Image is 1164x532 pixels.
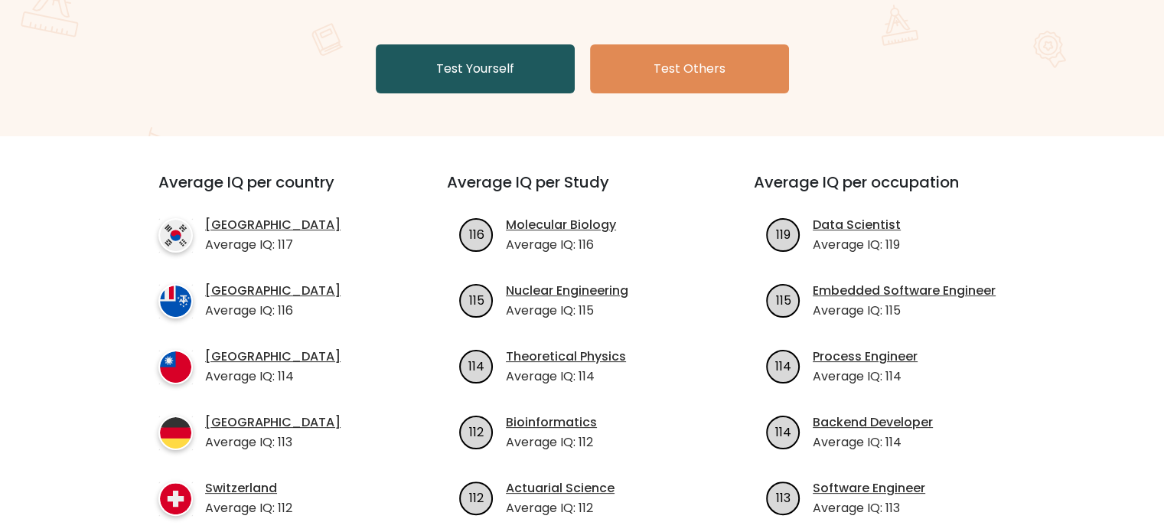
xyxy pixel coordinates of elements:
[205,282,341,300] a: [GEOGRAPHIC_DATA]
[506,367,626,386] p: Average IQ: 114
[506,236,616,254] p: Average IQ: 116
[205,216,341,234] a: [GEOGRAPHIC_DATA]
[205,236,341,254] p: Average IQ: 117
[158,218,193,253] img: country
[158,173,392,210] h3: Average IQ per country
[813,367,918,386] p: Average IQ: 114
[813,216,901,234] a: Data Scientist
[813,499,925,517] p: Average IQ: 113
[813,413,933,432] a: Backend Developer
[506,433,597,452] p: Average IQ: 112
[468,357,484,374] text: 114
[205,479,292,498] a: Switzerland
[376,44,575,93] a: Test Yourself
[205,348,341,366] a: [GEOGRAPHIC_DATA]
[469,488,484,506] text: 112
[469,291,484,308] text: 115
[205,413,341,432] a: [GEOGRAPHIC_DATA]
[205,433,341,452] p: Average IQ: 113
[506,282,628,300] a: Nuclear Engineering
[158,416,193,450] img: country
[813,282,996,300] a: Embedded Software Engineer
[506,479,615,498] a: Actuarial Science
[205,302,341,320] p: Average IQ: 116
[813,433,933,452] p: Average IQ: 114
[506,413,597,432] a: Bioinformatics
[506,302,628,320] p: Average IQ: 115
[205,499,292,517] p: Average IQ: 112
[754,173,1024,210] h3: Average IQ per occupation
[506,499,615,517] p: Average IQ: 112
[205,367,341,386] p: Average IQ: 114
[813,348,918,366] a: Process Engineer
[447,173,717,210] h3: Average IQ per Study
[506,348,626,366] a: Theoretical Physics
[506,216,616,234] a: Molecular Biology
[158,284,193,318] img: country
[775,423,791,440] text: 114
[813,479,925,498] a: Software Engineer
[158,350,193,384] img: country
[813,236,901,254] p: Average IQ: 119
[590,44,789,93] a: Test Others
[776,291,791,308] text: 115
[158,481,193,516] img: country
[776,225,791,243] text: 119
[775,357,791,374] text: 114
[776,488,791,506] text: 113
[469,423,484,440] text: 112
[469,225,484,243] text: 116
[813,302,996,320] p: Average IQ: 115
